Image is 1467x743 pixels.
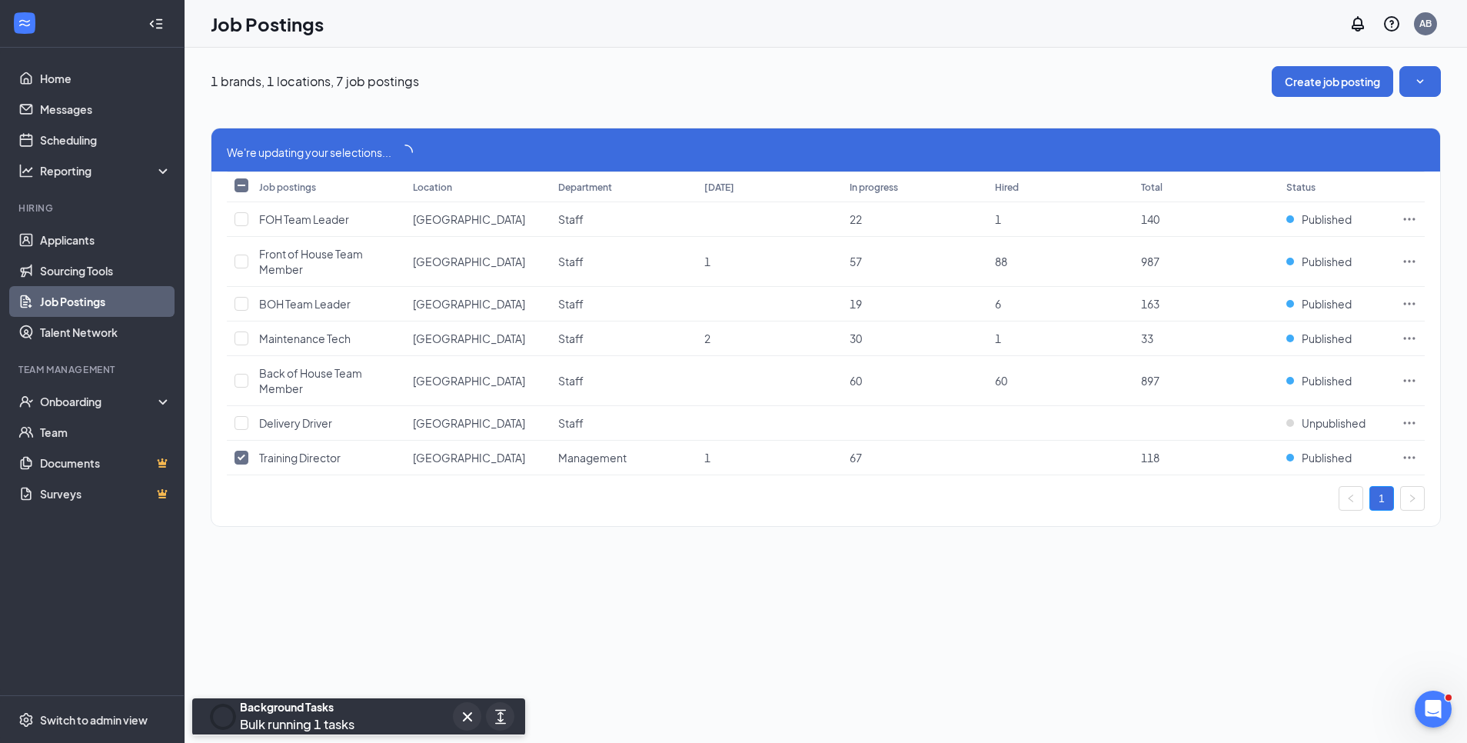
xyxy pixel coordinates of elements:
[40,255,171,286] a: Sourcing Tools
[1302,331,1352,346] span: Published
[1415,691,1452,728] iframe: Intercom live chat
[1339,486,1363,511] button: left
[413,297,525,311] span: [GEOGRAPHIC_DATA]
[558,255,584,268] span: Staff
[405,322,551,356] td: Roanoke Rapids
[413,416,525,430] span: [GEOGRAPHIC_DATA]
[1382,15,1401,33] svg: QuestionInfo
[259,247,363,276] span: Front of House Team Member
[40,94,171,125] a: Messages
[1399,66,1441,97] button: SmallChevronDown
[558,332,584,345] span: Staff
[1402,254,1417,269] svg: Ellipses
[18,363,168,376] div: Team Management
[558,374,584,388] span: Staff
[405,237,551,287] td: Roanoke Rapids
[40,163,172,178] div: Reporting
[458,708,477,726] svg: Cross
[259,181,316,194] div: Job postings
[17,15,32,31] svg: WorkstreamLogo
[1302,415,1366,431] span: Unpublished
[1412,74,1428,89] svg: SmallChevronDown
[40,286,171,317] a: Job Postings
[491,708,510,726] svg: ArrowsExpand
[1346,494,1356,503] span: left
[551,202,696,237] td: Staff
[704,255,710,268] span: 1
[558,451,627,465] span: Management
[1369,486,1394,511] li: 1
[240,699,354,715] div: Background Tasks
[405,356,551,406] td: Roanoke Rapids
[842,172,987,202] th: In progress
[850,374,862,388] span: 60
[413,451,525,465] span: [GEOGRAPHIC_DATA]
[850,212,862,226] span: 22
[259,366,362,395] span: Back of House Team Member
[413,181,452,194] div: Location
[1141,332,1153,345] span: 33
[40,125,171,155] a: Scheduling
[1402,373,1417,388] svg: Ellipses
[18,202,168,215] div: Hiring
[1370,487,1393,510] a: 1
[40,448,171,478] a: DocumentsCrown
[1302,373,1352,388] span: Published
[40,417,171,448] a: Team
[1302,450,1352,465] span: Published
[211,11,324,37] h1: Job Postings
[850,297,862,311] span: 19
[1302,296,1352,312] span: Published
[1408,494,1417,503] span: right
[259,451,341,465] span: Training Director
[1133,172,1279,202] th: Total
[405,406,551,441] td: Roanoke Rapids
[40,394,158,409] div: Onboarding
[1349,15,1367,33] svg: Notifications
[1339,486,1363,511] li: Previous Page
[40,63,171,94] a: Home
[1141,297,1159,311] span: 163
[1402,415,1417,431] svg: Ellipses
[1141,212,1159,226] span: 140
[1419,17,1432,30] div: AB
[704,451,710,465] span: 1
[551,237,696,287] td: Staff
[405,287,551,322] td: Roanoke Rapids
[1402,450,1417,465] svg: Ellipses
[558,297,584,311] span: Staff
[1302,212,1352,227] span: Published
[413,212,525,226] span: [GEOGRAPHIC_DATA]
[551,406,696,441] td: Staff
[18,163,34,178] svg: Analysis
[995,255,1007,268] span: 88
[259,332,351,345] span: Maintenance Tech
[211,73,419,90] p: 1 brands, 1 locations, 7 job postings
[398,145,413,160] span: loading
[413,255,525,268] span: [GEOGRAPHIC_DATA]
[148,16,164,32] svg: Collapse
[1400,486,1425,511] li: Next Page
[697,172,842,202] th: [DATE]
[558,212,584,226] span: Staff
[40,225,171,255] a: Applicants
[413,374,525,388] span: [GEOGRAPHIC_DATA]
[987,172,1133,202] th: Hired
[995,297,1001,311] span: 6
[1402,331,1417,346] svg: Ellipses
[259,416,332,430] span: Delivery Driver
[1402,296,1417,312] svg: Ellipses
[558,416,584,430] span: Staff
[40,712,148,728] div: Switch to admin view
[1402,212,1417,227] svg: Ellipses
[18,712,34,728] svg: Settings
[1272,66,1393,97] button: Create job posting
[558,181,612,194] div: Department
[850,332,862,345] span: 30
[1302,254,1352,269] span: Published
[227,144,391,161] span: We're updating your selections...
[413,332,525,345] span: [GEOGRAPHIC_DATA]
[551,287,696,322] td: Staff
[1141,374,1159,388] span: 897
[1279,172,1394,202] th: Status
